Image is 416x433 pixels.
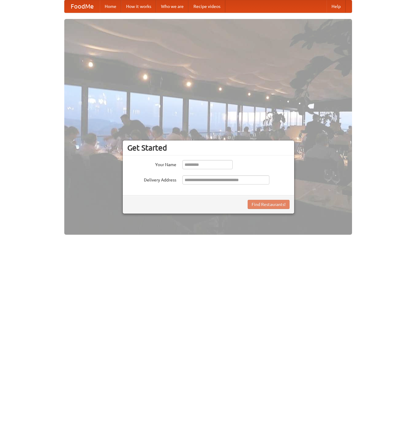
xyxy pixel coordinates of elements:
[65,0,100,13] a: FoodMe
[127,143,290,152] h3: Get Started
[327,0,346,13] a: Help
[127,175,176,183] label: Delivery Address
[189,0,225,13] a: Recipe videos
[248,200,290,209] button: Find Restaurants!
[156,0,189,13] a: Who we are
[100,0,121,13] a: Home
[127,160,176,168] label: Your Name
[121,0,156,13] a: How it works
